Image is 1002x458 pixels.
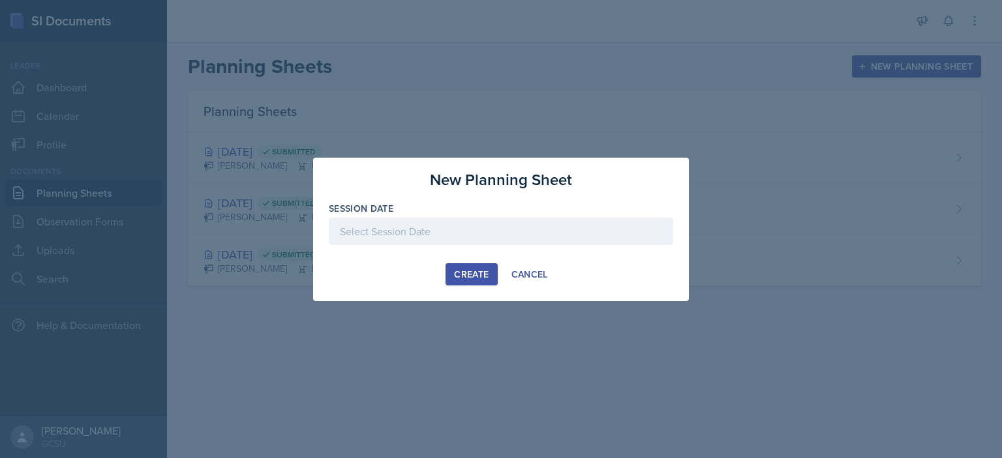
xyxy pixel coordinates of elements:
[503,263,556,285] button: Cancel
[446,263,497,285] button: Create
[511,269,548,279] div: Cancel
[430,168,572,192] h3: New Planning Sheet
[454,269,489,279] div: Create
[329,202,393,215] label: Session Date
